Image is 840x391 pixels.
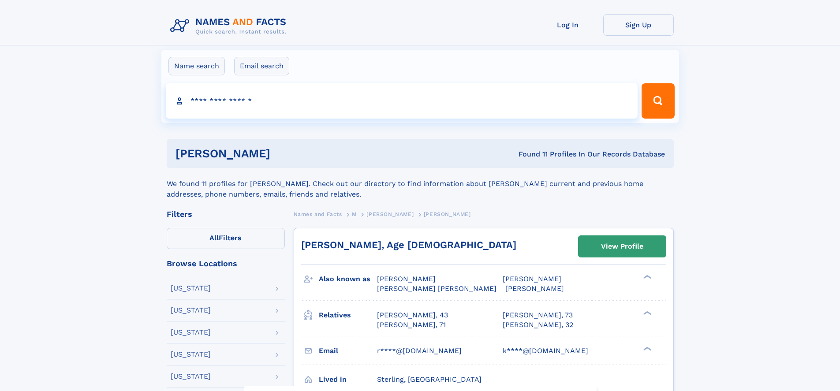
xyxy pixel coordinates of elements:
[294,209,342,220] a: Names and Facts
[209,234,219,242] span: All
[505,284,564,293] span: [PERSON_NAME]
[171,351,211,358] div: [US_STATE]
[424,211,471,217] span: [PERSON_NAME]
[352,209,357,220] a: M
[301,239,516,250] a: [PERSON_NAME], Age [DEMOGRAPHIC_DATA]
[166,83,638,119] input: search input
[319,372,377,387] h3: Lived in
[579,236,666,257] a: View Profile
[319,272,377,287] h3: Also known as
[171,285,211,292] div: [US_STATE]
[394,149,665,159] div: Found 11 Profiles In Our Records Database
[533,14,603,36] a: Log In
[603,14,674,36] a: Sign Up
[167,168,674,200] div: We found 11 profiles for [PERSON_NAME]. Check out our directory to find information about [PERSON...
[642,83,674,119] button: Search Button
[641,346,652,351] div: ❯
[352,211,357,217] span: M
[167,260,285,268] div: Browse Locations
[377,375,482,384] span: Sterling, [GEOGRAPHIC_DATA]
[503,310,573,320] a: [PERSON_NAME], 73
[167,228,285,249] label: Filters
[319,308,377,323] h3: Relatives
[171,307,211,314] div: [US_STATE]
[175,148,395,159] h1: [PERSON_NAME]
[503,275,561,283] span: [PERSON_NAME]
[168,57,225,75] label: Name search
[377,284,497,293] span: [PERSON_NAME] [PERSON_NAME]
[366,209,414,220] a: [PERSON_NAME]
[377,310,448,320] a: [PERSON_NAME], 43
[366,211,414,217] span: [PERSON_NAME]
[167,210,285,218] div: Filters
[503,320,573,330] a: [PERSON_NAME], 32
[171,373,211,380] div: [US_STATE]
[377,275,436,283] span: [PERSON_NAME]
[167,14,294,38] img: Logo Names and Facts
[641,274,652,280] div: ❯
[171,329,211,336] div: [US_STATE]
[641,310,652,316] div: ❯
[377,320,446,330] a: [PERSON_NAME], 71
[319,343,377,358] h3: Email
[234,57,289,75] label: Email search
[601,236,643,257] div: View Profile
